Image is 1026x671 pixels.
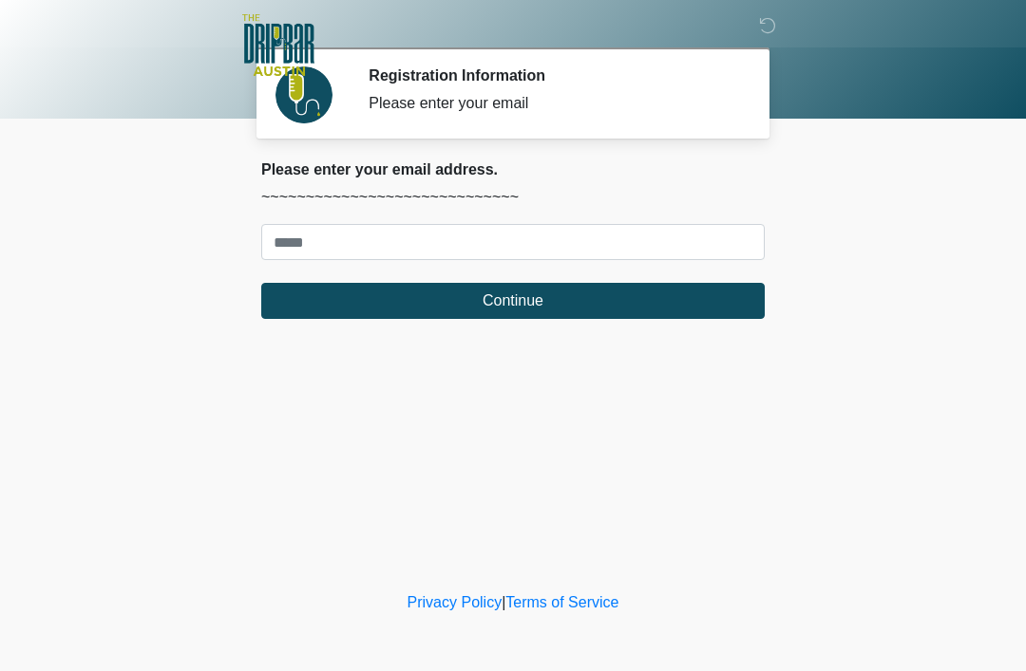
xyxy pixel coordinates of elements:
a: | [502,594,505,610]
img: Agent Avatar [275,66,332,123]
a: Terms of Service [505,594,618,610]
a: Privacy Policy [408,594,503,610]
img: The DRIPBaR - Austin The Domain Logo [242,14,314,76]
div: Please enter your email [369,92,736,115]
h2: Please enter your email address. [261,160,765,178]
button: Continue [261,283,765,319]
p: ~~~~~~~~~~~~~~~~~~~~~~~~~~~~~ [261,186,765,209]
